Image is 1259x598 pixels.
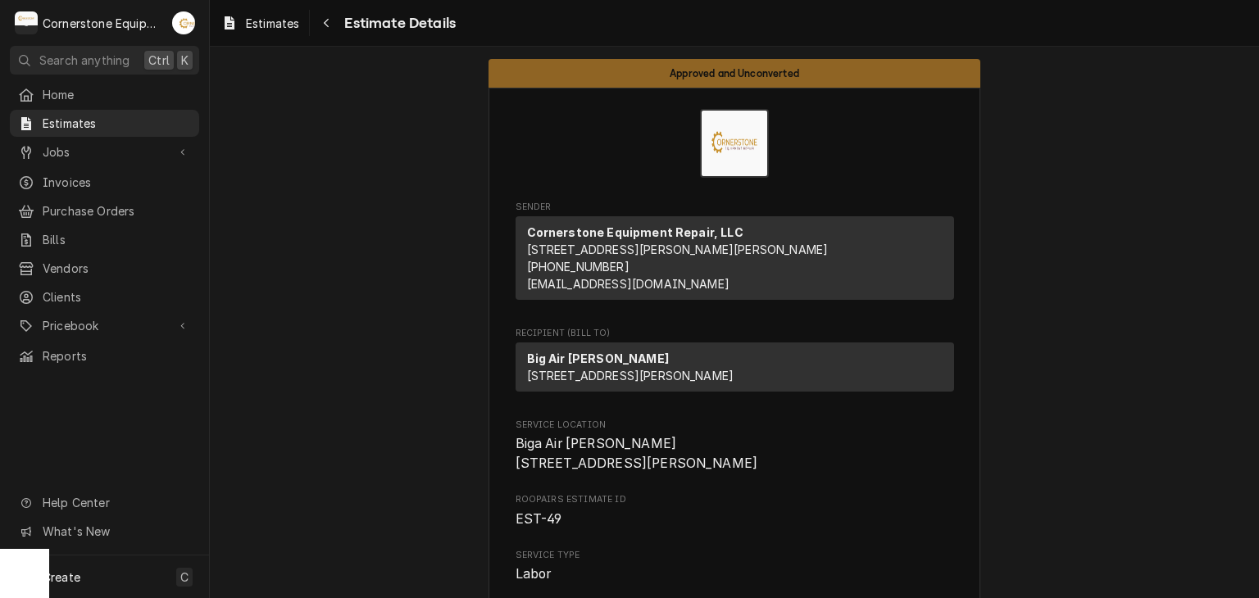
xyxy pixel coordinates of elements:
[43,317,166,334] span: Pricebook
[516,510,954,529] span: Roopairs Estimate ID
[10,226,199,253] a: Bills
[516,493,954,528] div: Roopairs Estimate ID
[43,143,166,161] span: Jobs
[527,242,829,256] span: [STREET_ADDRESS][PERSON_NAME][PERSON_NAME]
[516,216,954,306] div: Sender
[516,434,954,473] span: Service Location
[43,570,80,584] span: Create
[15,11,38,34] div: C
[39,52,130,69] span: Search anything
[670,68,799,79] span: Approved and Unconverted
[339,12,456,34] span: Estimate Details
[43,15,163,32] div: Cornerstone Equipment Repair, LLC
[516,342,954,398] div: Recipient (Bill To)
[180,569,189,586] span: C
[43,347,191,365] span: Reports
[10,169,199,196] a: Invoices
[516,327,954,399] div: Estimate Recipient
[516,549,954,562] span: Service Type
[43,86,191,103] span: Home
[10,312,199,339] a: Go to Pricebook
[527,351,669,365] strong: Big Air [PERSON_NAME]
[181,52,189,69] span: K
[148,52,170,69] span: Ctrl
[172,11,195,34] div: Andrew Buigues's Avatar
[215,10,306,37] a: Estimates
[516,493,954,506] span: Roopairs Estimate ID
[516,511,562,527] span: EST-49
[516,436,758,471] span: Biga Air [PERSON_NAME] [STREET_ADDRESS][PERSON_NAME]
[43,494,189,511] span: Help Center
[10,46,199,75] button: Search anythingCtrlK
[516,327,954,340] span: Recipient (Bill To)
[516,549,954,584] div: Service Type
[43,115,191,132] span: Estimates
[700,109,769,178] img: Logo
[516,566,552,582] span: Labor
[43,202,191,220] span: Purchase Orders
[10,110,199,137] a: Estimates
[246,15,299,32] span: Estimates
[516,342,954,392] div: Recipient (Bill To)
[172,11,195,34] div: AB
[516,564,954,584] span: Service Type
[516,201,954,307] div: Estimate Sender
[10,283,199,310] a: Clients
[516,201,954,214] span: Sender
[527,225,743,239] strong: Cornerstone Equipment Repair, LLC
[313,10,339,36] button: Navigate back
[10,138,199,165] a: Go to Jobs
[10,342,199,369] a: Reports
[516,419,954,473] div: Service Location
[10,489,199,516] a: Go to Help Center
[516,216,954,300] div: Sender
[527,369,734,383] span: [STREET_ADDRESS][PERSON_NAME]
[527,277,729,291] a: [EMAIL_ADDRESS][DOMAIN_NAME]
[489,59,980,88] div: Status
[15,11,38,34] div: Cornerstone Equipment Repair, LLC's Avatar
[10,81,199,108] a: Home
[10,518,199,545] a: Go to What's New
[43,288,191,306] span: Clients
[10,197,199,224] a: Purchase Orders
[43,174,191,191] span: Invoices
[527,260,629,274] a: [PHONE_NUMBER]
[43,260,191,277] span: Vendors
[43,523,189,540] span: What's New
[10,255,199,282] a: Vendors
[516,419,954,432] span: Service Location
[43,231,191,248] span: Bills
